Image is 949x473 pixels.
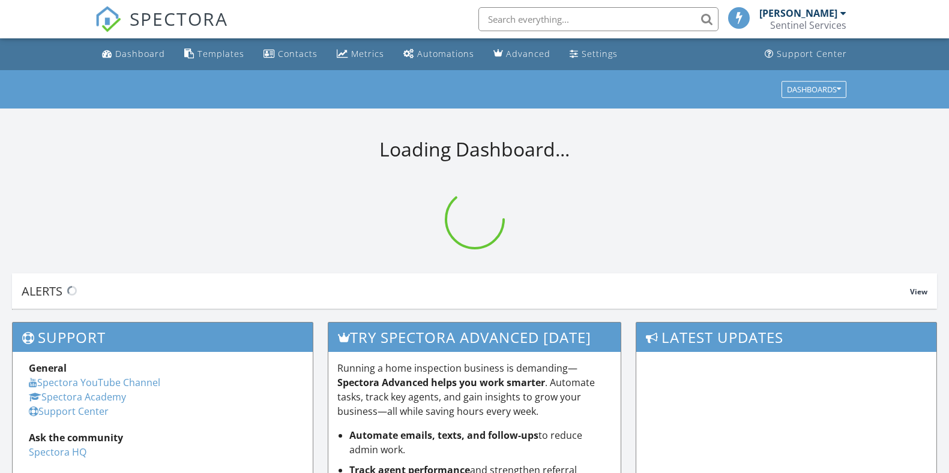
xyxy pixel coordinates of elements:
[130,6,228,31] span: SPECTORA
[759,7,837,19] div: [PERSON_NAME]
[332,43,389,65] a: Metrics
[349,428,612,457] li: to reduce admin work.
[787,85,841,94] div: Dashboards
[565,43,622,65] a: Settings
[29,445,86,459] a: Spectora HQ
[636,323,936,352] h3: Latest Updates
[29,361,67,375] strong: General
[489,43,555,65] a: Advanced
[910,287,927,297] span: View
[29,376,160,389] a: Spectora YouTube Channel
[349,429,538,442] strong: Automate emails, texts, and follow-ups
[328,323,621,352] h3: Try spectora advanced [DATE]
[22,283,910,299] div: Alerts
[777,48,847,59] div: Support Center
[582,48,618,59] div: Settings
[97,43,170,65] a: Dashboard
[506,48,550,59] div: Advanced
[29,430,297,445] div: Ask the community
[13,323,313,352] h3: Support
[259,43,322,65] a: Contacts
[29,390,126,403] a: Spectora Academy
[351,48,384,59] div: Metrics
[782,81,846,98] button: Dashboards
[278,48,318,59] div: Contacts
[197,48,244,59] div: Templates
[29,405,109,418] a: Support Center
[95,16,228,41] a: SPECTORA
[115,48,165,59] div: Dashboard
[760,43,852,65] a: Support Center
[478,7,719,31] input: Search everything...
[337,361,612,418] p: Running a home inspection business is demanding— . Automate tasks, track key agents, and gain ins...
[337,376,545,389] strong: Spectora Advanced helps you work smarter
[770,19,846,31] div: Sentinel Services
[399,43,479,65] a: Automations (Basic)
[179,43,249,65] a: Templates
[417,48,474,59] div: Automations
[95,6,121,32] img: The Best Home Inspection Software - Spectora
